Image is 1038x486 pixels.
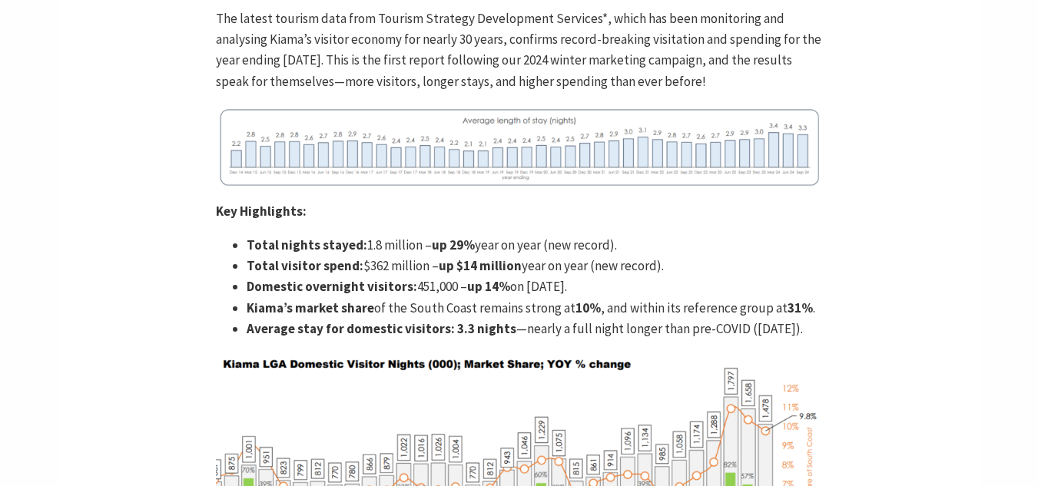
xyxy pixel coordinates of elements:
[247,235,822,256] li: 1.8 million – year on year (new record).
[247,236,367,253] strong: Total nights stayed:
[247,298,822,319] li: of the South Coast remains strong at , and within its reference group at .
[788,299,813,316] strong: 31%
[216,203,307,220] strong: Key Highlights:
[247,299,374,316] strong: Kiama’s market share
[432,236,475,253] strong: up 29%
[247,257,363,274] strong: Total visitor spend:
[247,319,822,339] li: —nearly a full night longer than pre-COVID ([DATE]).
[247,276,822,297] li: 451,000 – on [DATE].
[439,257,522,274] strong: up $14 million
[457,320,516,337] strong: 3.3 nights
[216,8,822,92] p: The latest tourism data from Tourism Strategy Development Services*, which has been monitoring an...
[467,278,510,295] strong: up 14%
[247,320,455,337] strong: Average stay for domestic visitors:
[247,278,417,295] strong: Domestic overnight visitors:
[575,299,601,316] strong: 10%
[247,256,822,276] li: $362 million – year on year (new record).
